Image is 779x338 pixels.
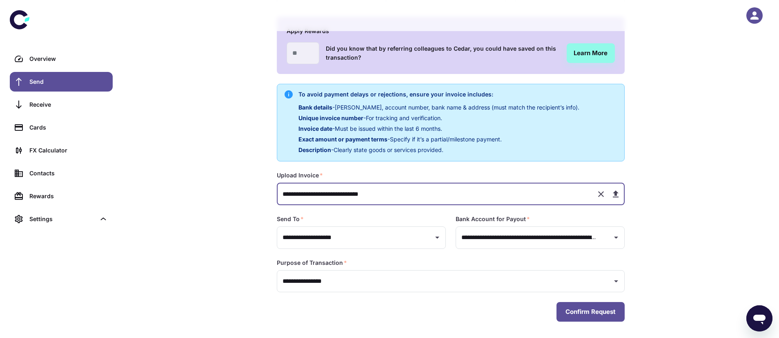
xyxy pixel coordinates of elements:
[567,43,615,63] a: Learn More
[277,259,347,267] label: Purpose of Transaction
[556,302,625,322] button: Confirm Request
[610,275,622,287] button: Open
[298,103,579,112] p: - [PERSON_NAME], account number, bank name & address (must match the recipient’s info).
[746,305,772,331] iframe: Button to launch messaging window
[10,141,113,160] a: FX Calculator
[10,209,113,229] div: Settings
[29,169,108,178] div: Contacts
[10,163,113,183] a: Contacts
[10,72,113,92] a: Send
[29,54,108,63] div: Overview
[277,171,323,179] label: Upload Invoice
[29,123,108,132] div: Cards
[29,146,108,155] div: FX Calculator
[29,215,96,224] div: Settings
[298,146,331,153] span: Description
[298,104,332,111] span: Bank details
[10,118,113,137] a: Cards
[10,186,113,206] a: Rewards
[298,90,579,99] h6: To avoid payment delays or rejections, ensure your invoice includes:
[10,49,113,69] a: Overview
[298,125,332,132] span: Invoice date
[610,232,622,243] button: Open
[277,215,304,223] label: Send To
[298,145,579,154] p: - Clearly state goods or services provided.
[10,95,113,114] a: Receive
[298,135,579,144] p: - Specify if it’s a partial/milestone payment.
[298,124,579,133] p: - Must be issued within the last 6 months.
[29,100,108,109] div: Receive
[456,215,530,223] label: Bank Account for Payout
[326,44,560,62] h6: Did you know that by referring colleagues to Cedar, you could have saved on this transaction?
[29,77,108,86] div: Send
[298,136,387,143] span: Exact amount or payment terms
[298,114,579,123] p: - For tracking and verification.
[29,192,108,201] div: Rewards
[298,114,363,121] span: Unique invoice number
[432,232,443,243] button: Open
